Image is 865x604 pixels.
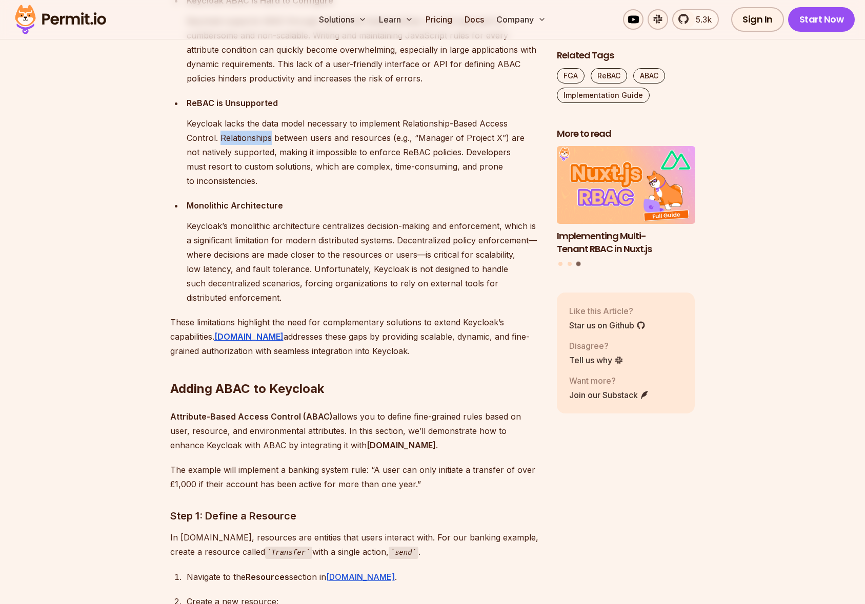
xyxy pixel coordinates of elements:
p: allows you to define fine-grained rules based on user, resource, and environmental attributes. In... [170,409,540,452]
a: [DOMAIN_NAME] [326,572,395,582]
h3: Implementing Multi-Tenant RBAC in Nuxt.js [557,230,695,256]
strong: Attribute-Based Access Control (ABAC) [170,411,333,422]
a: 5.3k [672,9,719,30]
p: These limitations highlight the need for complementary solutions to extend Keycloak’s capabilitie... [170,315,540,358]
strong: Monolithic Architecture [187,200,283,211]
a: ReBAC [591,68,627,84]
h3: Step 1: Define a Resource [170,508,540,524]
p: Like this Article? [569,305,646,317]
img: Permit logo [10,2,111,37]
a: Docs [460,9,488,30]
button: Go to slide 3 [576,262,581,266]
img: Implementing Multi-Tenant RBAC in Nuxt.js [557,147,695,224]
a: Join our Substack [569,389,649,401]
p: The example will implement a banking system rule: “A user can only initiate a transfer of over £1... [170,463,540,491]
a: Start Now [788,7,855,32]
a: Implementation Guide [557,88,650,103]
span: 5.3k [690,13,712,26]
li: 3 of 3 [557,147,695,256]
strong: [DOMAIN_NAME] [367,440,436,450]
strong: Resources [246,572,289,582]
h2: More to read [557,128,695,140]
a: FGA [557,68,585,84]
button: Go to slide 1 [558,262,562,266]
button: Company [492,9,550,30]
p: Disagree? [569,340,623,352]
a: [DOMAIN_NAME] [214,331,284,342]
button: Learn [375,9,417,30]
a: Implementing Multi-Tenant RBAC in Nuxt.jsImplementing Multi-Tenant RBAC in Nuxt.js [557,147,695,256]
a: Tell us why [569,354,623,366]
a: Star us on Github [569,319,646,331]
a: Sign In [731,7,784,32]
a: Pricing [421,9,456,30]
p: Keycloak lacks the data model necessary to implement Relationship-Based Access Control. Relations... [187,116,540,188]
a: ABAC [633,68,665,84]
code: Transfer [265,547,312,559]
button: Go to slide 2 [568,262,572,266]
code: send [389,547,418,559]
p: Keycloak supports ABAC through JavaScript-based policies, but this approach is cumbersome and non... [187,14,540,86]
p: Want more? [569,374,649,387]
strong: ReBAC is Unsupported [187,98,278,108]
button: Solutions [315,9,371,30]
div: Posts [557,147,695,268]
h2: Related Tags [557,49,695,62]
div: Navigate to the section in . [187,570,540,584]
p: Keycloak’s monolithic architecture centralizes decision-making and enforcement, which is a signif... [187,219,540,305]
p: In [DOMAIN_NAME], resources are entities that users interact with. For our banking example, creat... [170,530,540,559]
h2: Adding ABAC to Keycloak [170,340,540,397]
